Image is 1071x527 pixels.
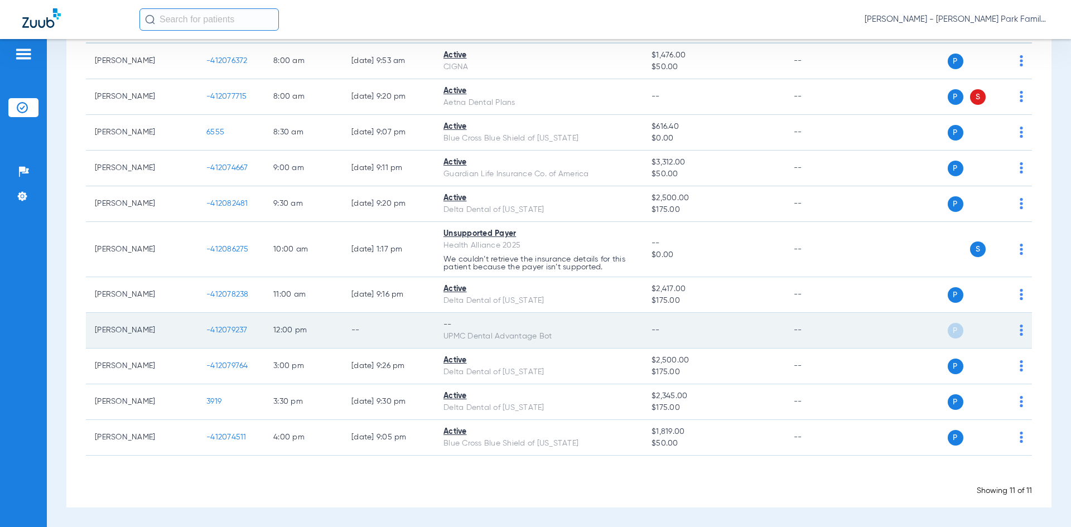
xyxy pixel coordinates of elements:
[652,295,775,307] span: $175.00
[86,384,197,420] td: [PERSON_NAME]
[264,115,342,151] td: 8:30 AM
[948,359,963,374] span: P
[264,277,342,313] td: 11:00 AM
[206,398,221,405] span: 3919
[342,43,435,79] td: [DATE] 9:53 AM
[86,222,197,277] td: [PERSON_NAME]
[785,115,860,151] td: --
[342,349,435,384] td: [DATE] 9:26 PM
[86,115,197,151] td: [PERSON_NAME]
[443,240,634,252] div: Health Alliance 2025
[1020,127,1023,138] img: group-dot-blue.svg
[86,313,197,349] td: [PERSON_NAME]
[443,85,634,97] div: Active
[652,204,775,216] span: $175.00
[443,390,634,402] div: Active
[264,186,342,222] td: 9:30 AM
[443,319,634,331] div: --
[652,121,775,133] span: $616.40
[86,79,197,115] td: [PERSON_NAME]
[785,186,860,222] td: --
[1020,198,1023,209] img: group-dot-blue.svg
[443,283,634,295] div: Active
[342,222,435,277] td: [DATE] 1:17 PM
[443,97,634,109] div: Aetna Dental Plans
[948,161,963,176] span: P
[652,283,775,295] span: $2,417.00
[443,402,634,414] div: Delta Dental of [US_STATE]
[443,255,634,271] p: We couldn’t retrieve the insurance details for this patient because the payer isn’t supported.
[785,384,860,420] td: --
[970,89,986,105] span: S
[15,47,32,61] img: hamburger-icon
[652,168,775,180] span: $50.00
[443,438,634,449] div: Blue Cross Blue Shield of [US_STATE]
[652,366,775,378] span: $175.00
[652,238,775,249] span: --
[652,426,775,438] span: $1,819.00
[785,151,860,186] td: --
[342,151,435,186] td: [DATE] 9:11 PM
[86,420,197,456] td: [PERSON_NAME]
[1020,55,1023,66] img: group-dot-blue.svg
[206,128,224,136] span: 6555
[443,50,634,61] div: Active
[785,43,860,79] td: --
[206,291,249,298] span: -412078238
[264,420,342,456] td: 4:00 PM
[145,14,155,25] img: Search Icon
[264,313,342,349] td: 12:00 PM
[342,313,435,349] td: --
[785,313,860,349] td: --
[1020,432,1023,443] img: group-dot-blue.svg
[443,331,634,342] div: UPMC Dental Advantage Bot
[206,57,248,65] span: -412076372
[977,487,1032,495] span: Showing 11 of 11
[443,61,634,73] div: CIGNA
[948,196,963,212] span: P
[206,362,248,370] span: -412079764
[206,433,247,441] span: -412074511
[443,204,634,216] div: Delta Dental of [US_STATE]
[652,438,775,449] span: $50.00
[342,384,435,420] td: [DATE] 9:30 PM
[1020,162,1023,173] img: group-dot-blue.svg
[652,50,775,61] span: $1,476.00
[948,125,963,141] span: P
[86,349,197,384] td: [PERSON_NAME]
[264,222,342,277] td: 10:00 AM
[948,394,963,410] span: P
[86,186,197,222] td: [PERSON_NAME]
[443,168,634,180] div: Guardian Life Insurance Co. of America
[443,295,634,307] div: Delta Dental of [US_STATE]
[1020,244,1023,255] img: group-dot-blue.svg
[264,79,342,115] td: 8:00 AM
[342,277,435,313] td: [DATE] 9:16 PM
[443,228,634,240] div: Unsupported Payer
[652,390,775,402] span: $2,345.00
[264,349,342,384] td: 3:00 PM
[785,222,860,277] td: --
[785,349,860,384] td: --
[1020,325,1023,336] img: group-dot-blue.svg
[652,157,775,168] span: $3,312.00
[652,355,775,366] span: $2,500.00
[1020,396,1023,407] img: group-dot-blue.svg
[785,277,860,313] td: --
[22,8,61,28] img: Zuub Logo
[443,121,634,133] div: Active
[443,426,634,438] div: Active
[970,241,986,257] span: S
[206,164,248,172] span: -412074667
[86,43,197,79] td: [PERSON_NAME]
[264,151,342,186] td: 9:00 AM
[443,133,634,144] div: Blue Cross Blue Shield of [US_STATE]
[139,8,279,31] input: Search for patients
[443,157,634,168] div: Active
[652,93,660,100] span: --
[652,249,775,261] span: $0.00
[652,402,775,414] span: $175.00
[652,133,775,144] span: $0.00
[652,326,660,334] span: --
[948,323,963,339] span: P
